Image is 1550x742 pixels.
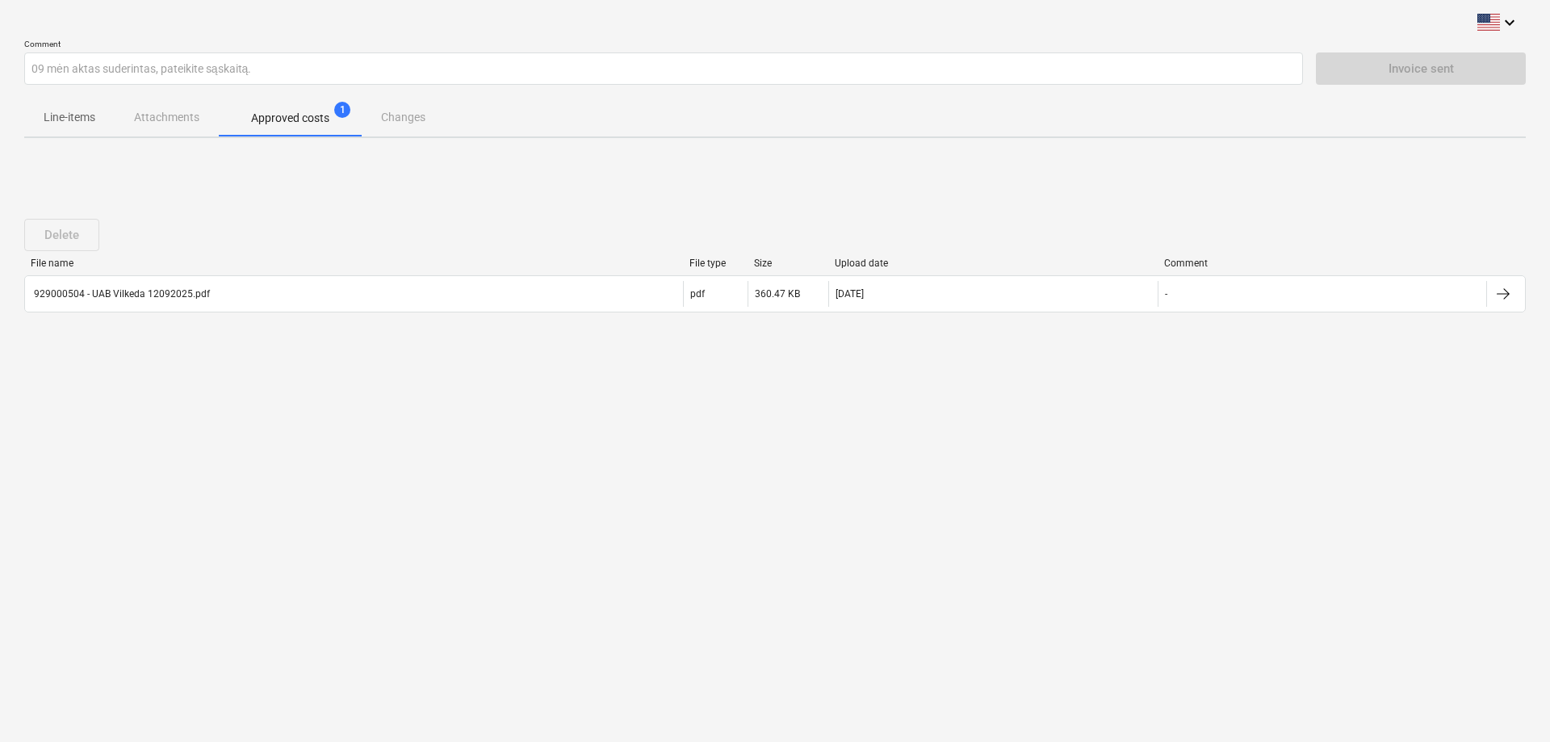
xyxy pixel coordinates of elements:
[1164,258,1481,269] div: Comment
[251,110,329,127] p: Approved costs
[835,258,1151,269] div: Upload date
[1165,288,1167,300] div: -
[690,288,705,300] div: pdf
[334,102,350,118] span: 1
[836,288,864,300] div: [DATE]
[31,258,677,269] div: File name
[1500,13,1519,32] i: keyboard_arrow_down
[754,258,822,269] div: Size
[44,109,95,126] p: Line-items
[755,288,800,300] div: 360.47 KB
[31,288,210,300] div: 929000504 - UAB Vilkeda 12092025.pdf
[24,39,1303,52] p: Comment
[689,258,741,269] div: File type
